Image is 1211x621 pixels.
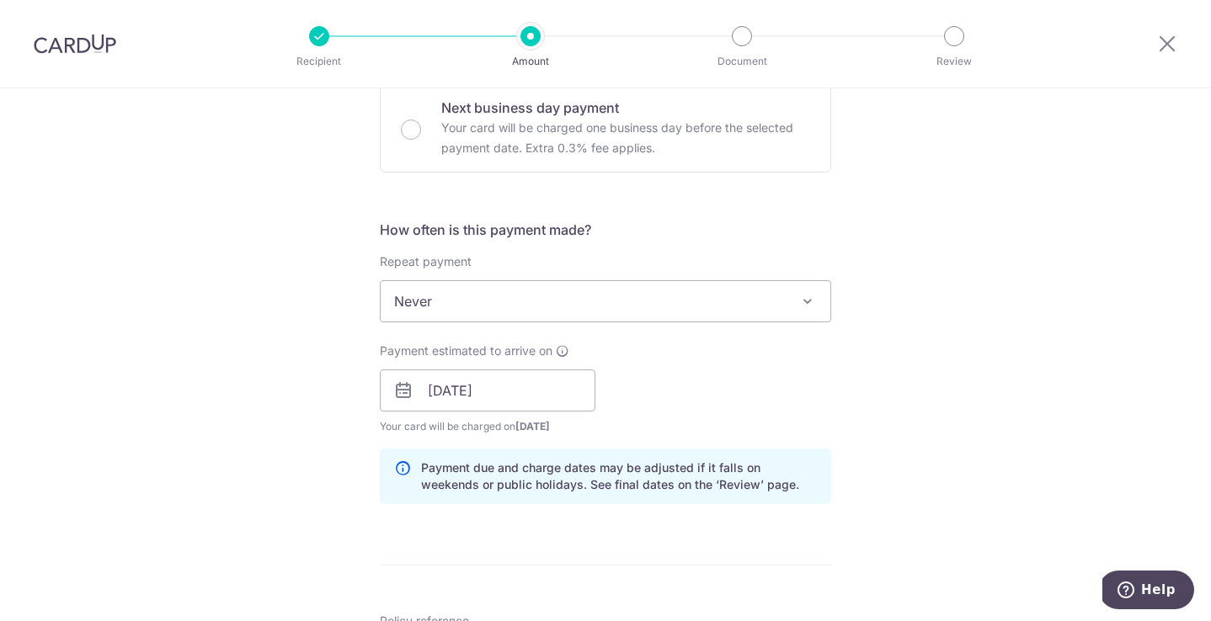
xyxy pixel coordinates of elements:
p: Document [680,53,804,70]
p: Payment due and charge dates may be adjusted if it falls on weekends or public holidays. See fina... [421,459,817,493]
span: Never [380,280,831,322]
label: Repeat payment [380,253,472,270]
span: Payment estimated to arrive on [380,342,552,359]
span: Your card will be charged on [380,418,595,435]
p: Your card will be charged one business day before the selected payment date. Extra 0.3% fee applies. [441,118,810,158]
img: CardUp [34,34,116,54]
input: DD / MM / YYYY [380,369,595,411]
span: Never [381,281,830,321]
span: [DATE] [515,420,550,433]
p: Review [892,53,1016,70]
h5: How often is this payment made? [380,220,831,240]
iframe: Opens a widget where you can find more information [1102,571,1194,613]
p: Next business day payment [441,98,810,118]
p: Recipient [257,53,381,70]
p: Amount [468,53,593,70]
